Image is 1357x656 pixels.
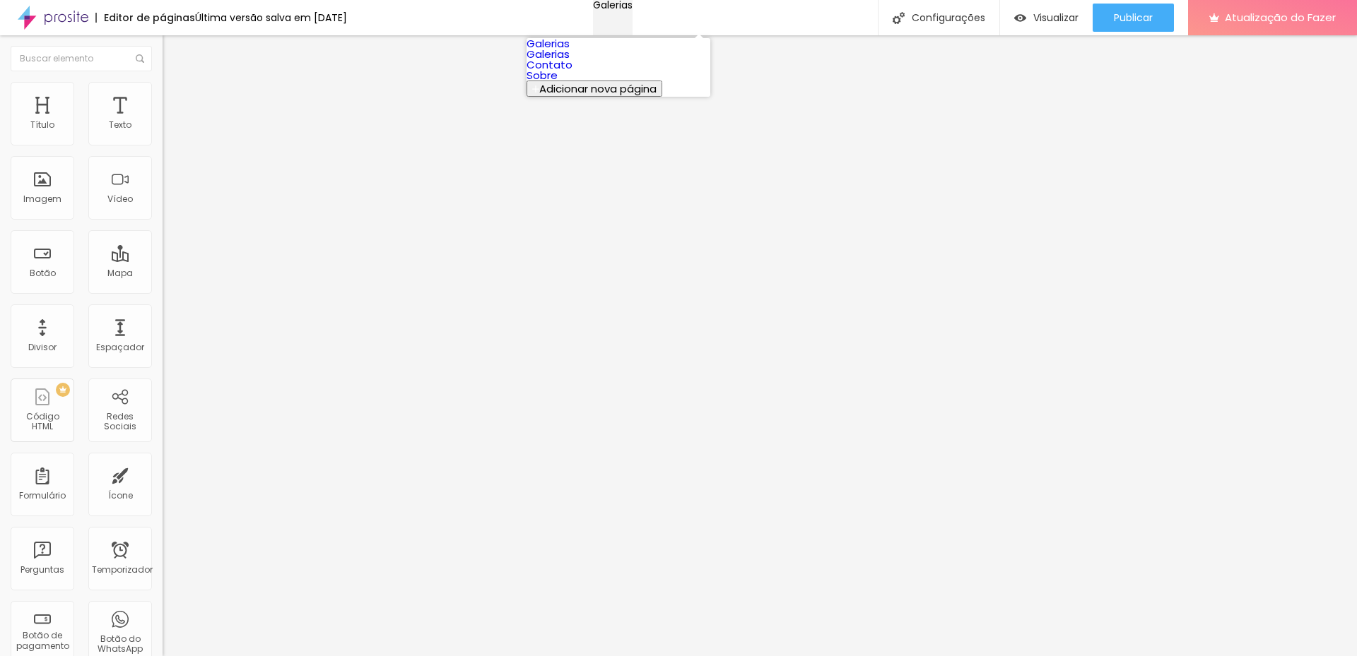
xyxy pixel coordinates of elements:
font: Publicar [1114,11,1153,25]
a: Contato [527,57,572,72]
font: Divisor [28,341,57,353]
font: Mapa [107,267,133,279]
button: Adicionar nova página [527,80,662,97]
img: Ícone [136,54,144,63]
font: Temporizador [92,563,153,576]
font: Vídeo [107,193,133,205]
a: Sobre [527,68,558,83]
font: Imagem [23,193,61,205]
font: Atualização do Fazer [1225,10,1336,25]
a: Galerias [527,36,570,51]
font: Espaçador [96,341,144,353]
font: Ícone [108,489,133,501]
font: Título [30,119,54,131]
input: Buscar elemento [11,46,152,71]
font: Redes Sociais [104,410,136,432]
font: Botão de pagamento [16,629,69,651]
font: Formulário [19,489,66,501]
font: Adicionar nova página [539,81,657,96]
font: Visualizar [1033,11,1079,25]
button: Visualizar [1000,4,1093,32]
font: Botão do WhatsApp [98,633,143,655]
font: Perguntas [20,563,64,576]
img: view-1.svg [1014,12,1026,24]
button: Publicar [1093,4,1174,32]
font: Código HTML [26,410,59,432]
img: Ícone [893,12,905,24]
font: Botão [30,267,56,279]
font: Última versão salva em [DATE] [195,11,347,25]
font: Texto [109,119,131,131]
a: Galerias [527,47,570,61]
font: Configurações [912,11,985,25]
font: Editor de páginas [104,11,195,25]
